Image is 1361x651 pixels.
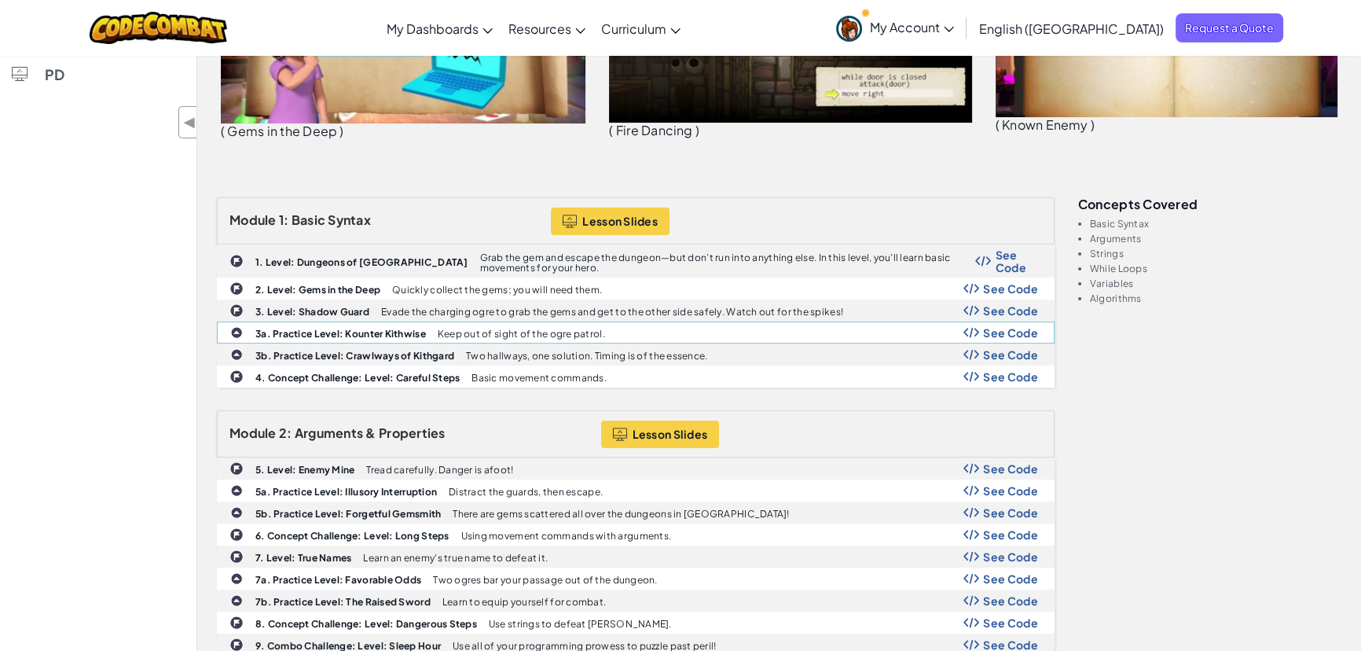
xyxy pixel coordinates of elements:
[1091,116,1095,133] span: )
[1090,263,1341,274] li: While Loops
[963,529,979,540] img: Show Code Logo
[227,123,337,139] span: Gems in the Deep
[292,211,371,228] span: Basic Syntax
[996,116,1000,133] span: (
[983,638,1038,651] span: See Code
[870,19,954,35] span: My Account
[1090,219,1341,229] li: Basic Syntax
[217,344,1055,366] a: 3b. Practice Level: Crawlways of Kithgard Two hallways, one solution. Timing is of the essence. S...
[963,327,979,338] img: Show Code Logo
[255,350,454,362] b: 3b. Practice Level: Crawlways of Kithgard
[480,252,976,273] p: Grab the gem and escape the dungeon—but don’t run into anything else. In this level, you’ll learn...
[471,373,606,383] p: Basic movement commands.
[366,465,513,475] p: Tread carefully. Danger is afoot!
[255,552,351,564] b: 7. Level: True Names
[379,7,501,50] a: My Dashboards
[230,594,243,607] img: IconPracticeLevel.svg
[963,551,979,562] img: Show Code Logo
[255,372,460,384] b: 4. Concept Challenge: Level: Careful Steps
[983,484,1038,497] span: See Code
[433,575,657,585] p: Two ogres bar your passage out of the dungeon.
[601,20,666,37] span: Curriculum
[229,528,244,542] img: IconChallengeLevel.svg
[1090,293,1341,303] li: Algorithms
[616,122,693,138] span: Fire Dancing
[229,370,244,384] img: IconChallengeLevel.svg
[255,596,431,608] b: 7b. Practice Level: The Raised Sword
[387,20,479,37] span: My Dashboards
[255,486,437,498] b: 5a. Practice Level: Illusory Interruption
[217,546,1055,568] a: 7. Level: True Names Learn an enemy's true name to defeat it. Show Code Logo See Code
[255,284,380,296] b: 2. Level: Gems in the Deep
[983,572,1038,585] span: See Code
[229,462,244,476] img: IconChallengeLevel.svg
[230,326,243,339] img: IconPracticeLevel.svg
[229,425,277,441] span: Module
[230,572,243,585] img: IconPracticeLevel.svg
[633,428,708,440] span: Lesson Slides
[230,484,243,497] img: IconPracticeLevel.svg
[217,278,1055,300] a: 2. Level: Gems in the Deep Quickly collect the gems; you will need them. Show Code Logo See Code
[1176,13,1283,42] span: Request a Quote
[489,619,672,629] p: Use strings to defeat [PERSON_NAME].
[217,300,1055,322] a: 3. Level: Shadow Guard Evade the charging ogre to grab the gems and get to the other side safely....
[295,425,446,441] span: Arguments & Properties
[551,208,669,235] button: Lesson Slides
[979,20,1164,37] span: English ([GEOGRAPHIC_DATA])
[229,254,244,268] img: IconChallengeLevel.svg
[983,370,1038,383] span: See Code
[963,463,979,474] img: Show Code Logo
[90,12,227,44] img: CodeCombat logo
[279,425,292,441] span: 2:
[221,123,225,139] span: (
[983,304,1038,317] span: See Code
[963,595,979,606] img: Show Code Logo
[983,594,1038,607] span: See Code
[449,487,603,497] p: Distract the guards, then escape.
[963,349,979,360] img: Show Code Logo
[217,612,1055,634] a: 8. Concept Challenge: Level: Dangerous Steps Use strings to defeat [PERSON_NAME]. Show Code Logo ...
[983,528,1038,541] span: See Code
[392,285,602,295] p: Quickly collect the gems; you will need them.
[609,122,613,138] span: (
[466,351,707,361] p: Two hallways, one solution. Timing is of the essence.
[217,568,1055,590] a: 7a. Practice Level: Favorable Odds Two ogres bar your passage out of the dungeon. Show Code Logo ...
[963,617,979,628] img: Show Code Logo
[381,307,843,317] p: Evade the charging ogre to grab the gems and get to the other side safely. Watch out for the spikes!
[230,506,243,519] img: IconPracticeLevel.svg
[983,326,1038,339] span: See Code
[508,20,571,37] span: Resources
[279,211,289,228] span: 1:
[229,211,277,228] span: Module
[983,282,1038,295] span: See Code
[217,245,1055,278] a: 1. Level: Dungeons of [GEOGRAPHIC_DATA] Grab the gem and escape the dungeon—but don’t run into an...
[229,616,244,630] img: IconChallengeLevel.svg
[963,485,979,496] img: Show Code Logo
[217,458,1055,480] a: 5. Level: Enemy Mine Tread carefully. Danger is afoot! Show Code Logo See Code
[593,7,688,50] a: Curriculum
[963,507,979,518] img: Show Code Logo
[339,123,343,139] span: )
[255,618,477,630] b: 8. Concept Challenge: Level: Dangerous Steps
[695,122,699,138] span: )
[217,590,1055,612] a: 7b. Practice Level: The Raised Sword Learn to equip yourself for combat. Show Code Logo See Code
[983,616,1038,629] span: See Code
[836,16,862,42] img: avatar
[217,366,1055,388] a: 4. Concept Challenge: Level: Careful Steps Basic movement commands. Show Code Logo See Code
[995,248,1037,274] span: See Code
[963,573,979,584] img: Show Code Logo
[217,480,1055,502] a: 5a. Practice Level: Illusory Interruption Distract the guards, then escape. Show Code Logo See Code
[963,371,979,382] img: Show Code Logo
[230,348,243,361] img: IconPracticeLevel.svg
[255,328,426,340] b: 3a. Practice Level: Kounter Kithwise
[601,421,720,448] button: Lesson Slides
[363,553,548,563] p: Learn an enemy's true name to defeat it.
[983,348,1038,361] span: See Code
[975,256,991,267] img: Show Code Logo
[255,464,354,476] b: 5. Level: Enemy Mine
[229,550,244,564] img: IconChallengeLevel.svg
[438,329,605,339] p: Keep out of sight of the ogre patrol.
[183,111,196,134] span: ◀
